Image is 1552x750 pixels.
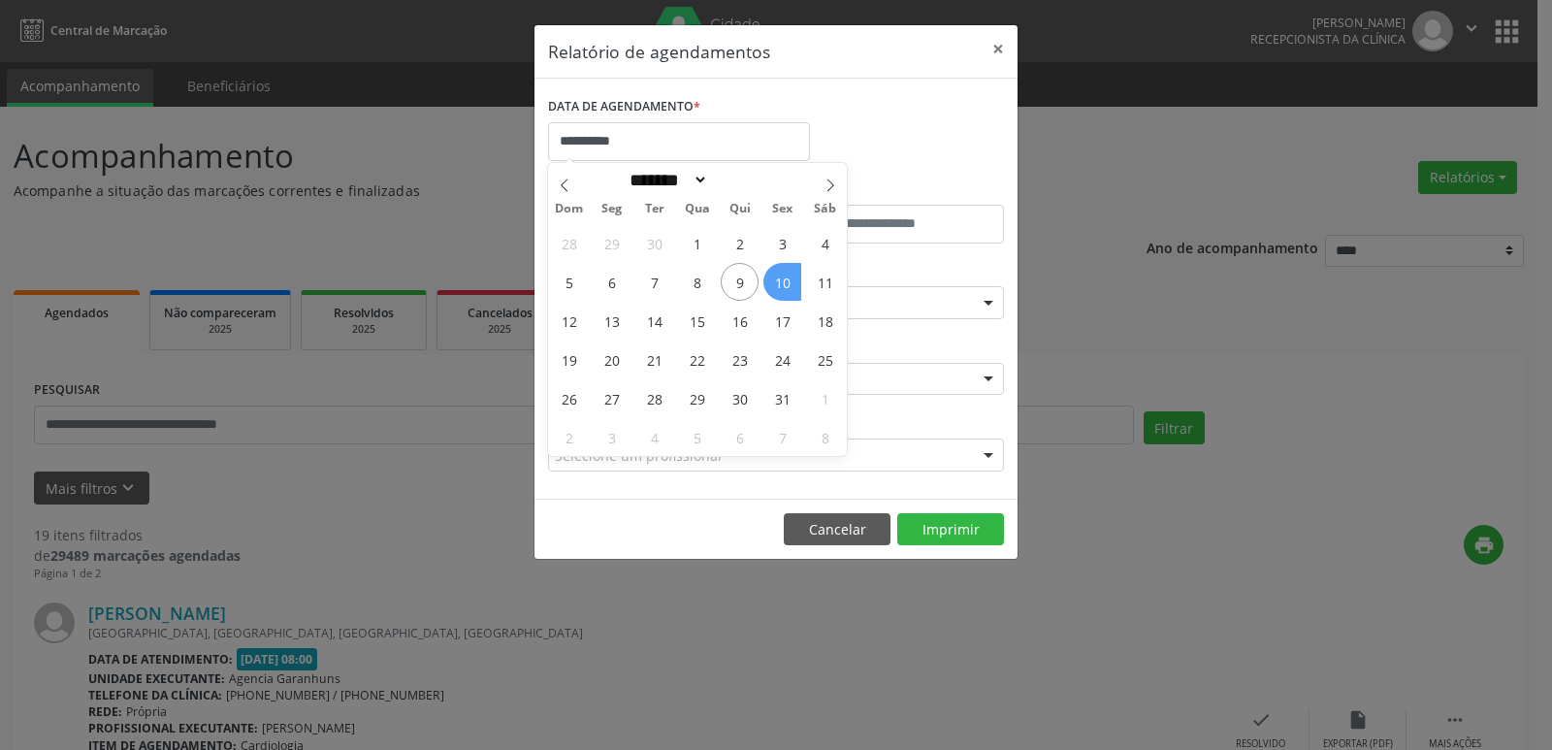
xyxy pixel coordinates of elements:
span: Outubro 7, 2025 [635,263,673,301]
span: Outubro 23, 2025 [721,341,759,378]
span: Outubro 21, 2025 [635,341,673,378]
span: Novembro 1, 2025 [806,379,844,417]
span: Outubro 13, 2025 [593,302,630,340]
span: Outubro 19, 2025 [550,341,588,378]
span: Novembro 4, 2025 [635,418,673,456]
span: Setembro 30, 2025 [635,224,673,262]
span: Outubro 29, 2025 [678,379,716,417]
span: Outubro 24, 2025 [763,341,801,378]
span: Outubro 28, 2025 [635,379,673,417]
span: Sex [761,203,804,215]
span: Outubro 27, 2025 [593,379,630,417]
span: Outubro 25, 2025 [806,341,844,378]
span: Outubro 12, 2025 [550,302,588,340]
input: Year [708,170,772,190]
span: Outubro 11, 2025 [806,263,844,301]
button: Imprimir [897,513,1004,546]
span: Outubro 6, 2025 [593,263,630,301]
span: Outubro 10, 2025 [763,263,801,301]
select: Month [623,170,708,190]
span: Outubro 1, 2025 [678,224,716,262]
span: Outubro 20, 2025 [593,341,630,378]
span: Outubro 8, 2025 [678,263,716,301]
button: Cancelar [784,513,890,546]
span: Novembro 8, 2025 [806,418,844,456]
span: Outubro 15, 2025 [678,302,716,340]
span: Outubro 2, 2025 [721,224,759,262]
span: Novembro 7, 2025 [763,418,801,456]
span: Outubro 26, 2025 [550,379,588,417]
span: Novembro 2, 2025 [550,418,588,456]
h5: Relatório de agendamentos [548,39,770,64]
span: Outubro 3, 2025 [763,224,801,262]
span: Novembro 5, 2025 [678,418,716,456]
label: ATÉ [781,175,1004,205]
span: Outubro 18, 2025 [806,302,844,340]
span: Outubro 17, 2025 [763,302,801,340]
span: Setembro 28, 2025 [550,224,588,262]
span: Outubro 5, 2025 [550,263,588,301]
span: Novembro 6, 2025 [721,418,759,456]
span: Setembro 29, 2025 [593,224,630,262]
span: Outubro 30, 2025 [721,379,759,417]
span: Novembro 3, 2025 [593,418,630,456]
label: DATA DE AGENDAMENTO [548,92,700,122]
span: Seg [591,203,633,215]
span: Qua [676,203,719,215]
span: Outubro 9, 2025 [721,263,759,301]
span: Selecione um profissional [555,445,722,466]
span: Outubro 14, 2025 [635,302,673,340]
span: Outubro 31, 2025 [763,379,801,417]
button: Close [979,25,1018,73]
span: Ter [633,203,676,215]
span: Dom [548,203,591,215]
span: Outubro 4, 2025 [806,224,844,262]
span: Outubro 16, 2025 [721,302,759,340]
span: Outubro 22, 2025 [678,341,716,378]
span: Qui [719,203,761,215]
span: Sáb [804,203,847,215]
